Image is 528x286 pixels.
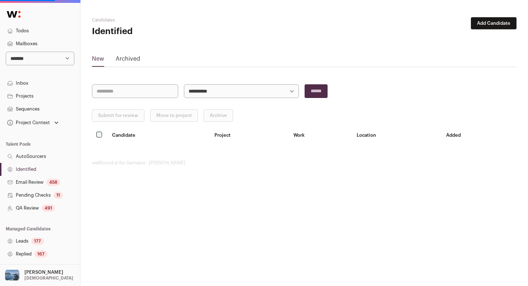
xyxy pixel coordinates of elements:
[289,127,352,143] th: Work
[210,127,290,143] th: Project
[46,179,60,186] div: 458
[24,275,73,281] p: [DEMOGRAPHIC_DATA]
[6,118,60,128] button: Open dropdown
[24,269,63,275] p: [PERSON_NAME]
[3,7,24,22] img: Wellfound
[31,238,44,245] div: 177
[92,55,104,66] a: New
[352,127,442,143] th: Location
[442,127,517,143] th: Added
[6,120,50,126] div: Project Context
[92,160,517,166] footer: wellfound:ai for Samsara - [PERSON_NAME]
[4,267,20,283] img: 17109629-medium_jpg
[116,55,140,66] a: Archived
[54,192,63,199] div: 11
[92,26,233,37] h1: Identified
[92,17,233,23] h2: Candidates
[42,205,55,212] div: 491
[34,250,47,258] div: 167
[108,127,210,143] th: Candidate
[471,17,517,29] button: Add Candidate
[3,267,75,283] button: Open dropdown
